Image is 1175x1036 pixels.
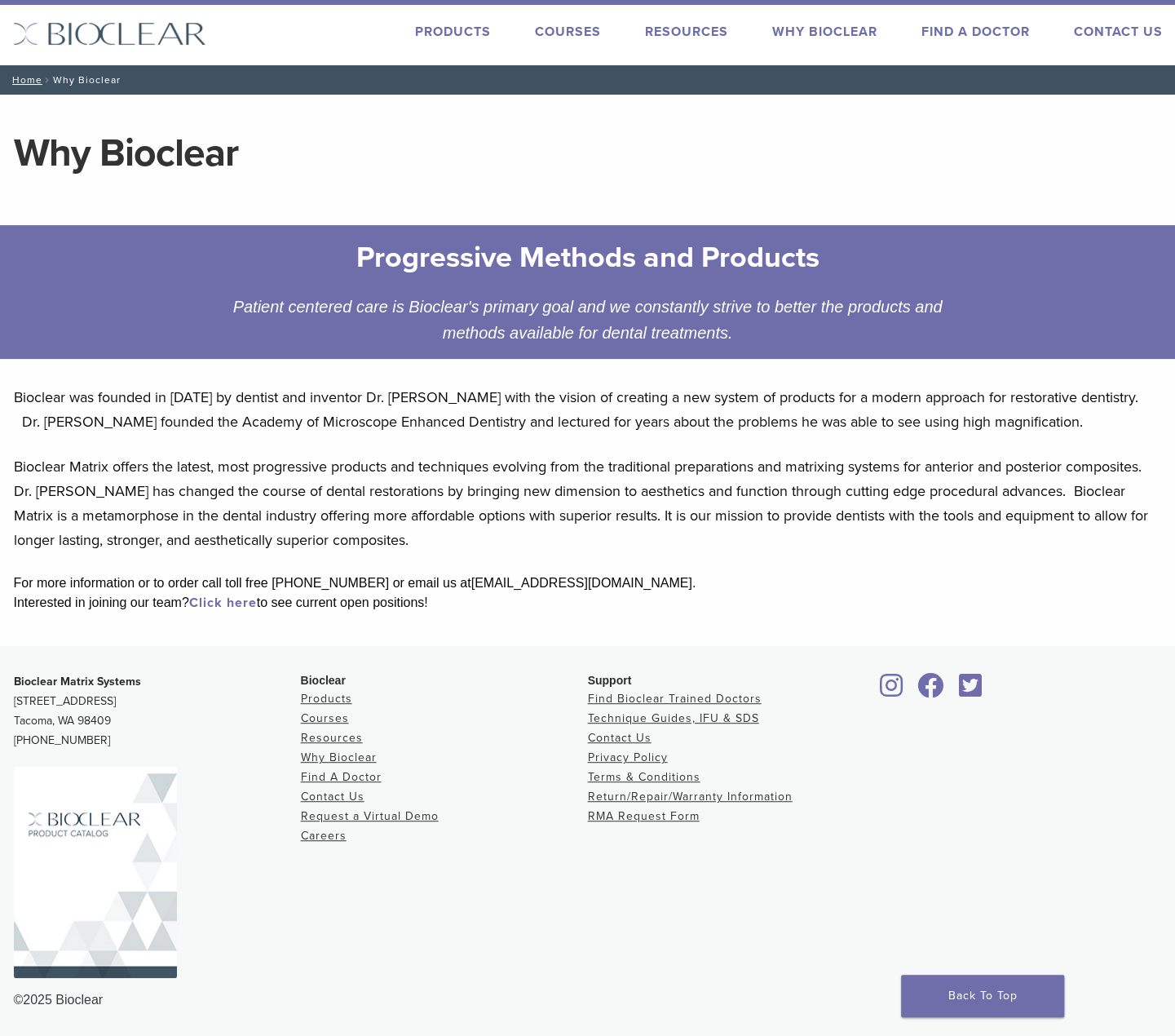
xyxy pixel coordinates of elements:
[588,750,668,764] a: Privacy Policy
[14,134,1162,173] h1: Why Bioclear
[196,294,979,346] div: Patient centered care is Bioclear's primary goal and we constantly strive to better the products ...
[189,595,257,611] a: Click here
[14,454,1162,552] p: Bioclear Matrix offers the latest, most progressive products and techniques evolving from the tra...
[921,24,1030,40] a: Find A Doctor
[588,674,632,687] span: Support
[14,767,177,978] img: Bioclear
[588,770,700,784] a: Terms & Conditions
[13,22,206,46] img: Bioclear
[14,385,1162,434] p: Bioclear was founded in [DATE] by dentist and inventor Dr. [PERSON_NAME] with the vision of creat...
[1074,24,1163,40] a: Contact Us
[14,990,1162,1010] div: ©2025 Bioclear
[301,829,347,843] a: Careers
[301,809,439,823] a: Request a Virtual Demo
[14,593,1162,613] div: Interested in joining our team? to see current open positions!
[7,74,42,86] a: Home
[301,790,364,804] a: Contact Us
[645,24,728,40] a: Resources
[301,770,382,784] a: Find A Doctor
[953,683,987,699] a: Bioclear
[14,672,301,750] p: [STREET_ADDRESS] Tacoma, WA 98409 [PHONE_NUMBER]
[875,683,909,699] a: Bioclear
[208,238,967,277] h2: Progressive Methods and Products
[301,674,346,687] span: Bioclear
[588,809,700,823] a: RMA Request Form
[1,65,1175,95] nav: Why Bioclear
[301,711,349,725] a: Courses
[772,24,877,40] a: Why Bioclear
[14,573,1162,593] div: For more information or to order call toll free [PHONE_NUMBER] or email us at [EMAIL_ADDRESS][DOM...
[301,731,363,745] a: Resources
[588,731,652,745] a: Contact Us
[588,692,762,706] a: Find Bioclear Trained Doctors
[415,24,491,40] a: Products
[14,675,141,688] strong: Bioclear Matrix Systems
[301,750,377,764] a: Why Bioclear
[535,24,601,40] a: Courses
[42,76,53,84] span: /
[588,790,793,804] a: Return/Repair/Warranty Information
[901,975,1064,1017] a: Back To Top
[912,683,950,699] a: Bioclear
[588,711,759,725] a: Technique Guides, IFU & SDS
[301,692,352,706] a: Products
